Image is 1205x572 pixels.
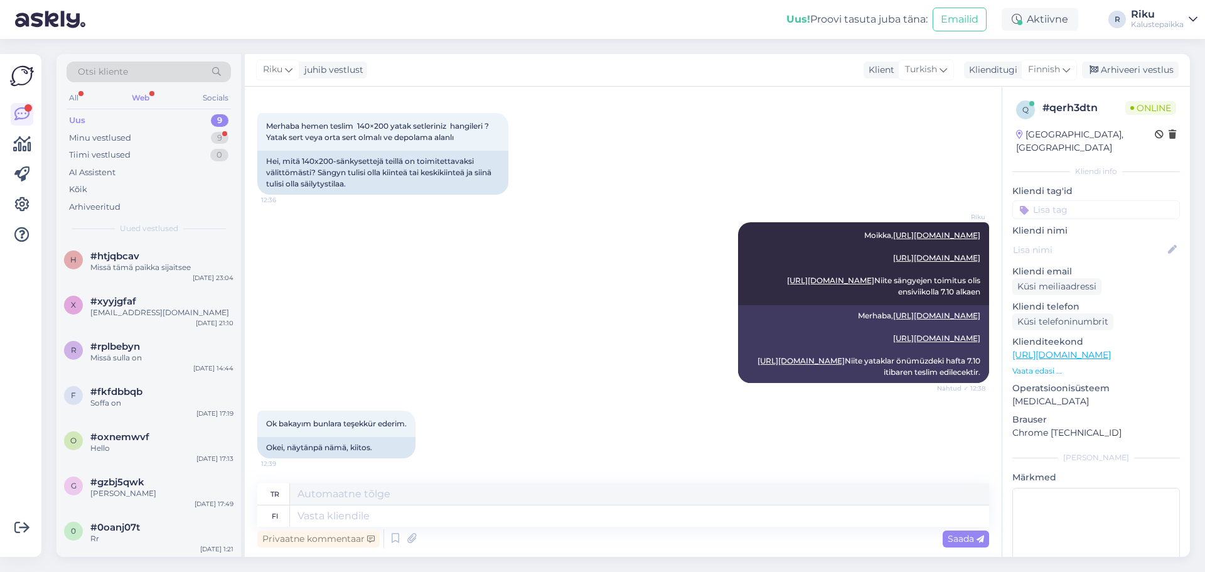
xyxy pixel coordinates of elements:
span: q [1022,105,1029,114]
span: 12:36 [261,195,308,205]
span: #rplbebyn [90,341,140,352]
div: Küsi telefoninumbrit [1012,313,1113,330]
p: Operatsioonisüsteem [1012,382,1180,395]
div: 9 [211,132,228,144]
span: r [71,345,77,355]
div: [EMAIL_ADDRESS][DOMAIN_NAME] [90,307,233,318]
span: #0oanj07t [90,522,140,533]
div: Arhiveeri vestlus [1082,62,1179,78]
div: 9 [211,114,228,127]
span: #gzbj5qwk [90,477,144,488]
span: Online [1125,101,1176,115]
p: Brauser [1012,413,1180,426]
a: [URL][DOMAIN_NAME] [787,276,874,285]
div: Aktiivne [1002,8,1078,31]
div: Riku [1131,9,1184,19]
span: #oxnemwvf [90,431,149,443]
p: Kliendi tag'id [1012,185,1180,198]
div: [DATE] 23:04 [193,273,233,283]
div: tr [270,483,279,505]
div: R [1108,11,1126,28]
div: Missä tämä paikka sijaitsee [90,262,233,273]
div: Privaatne kommentaar [257,531,380,548]
span: Finnish [1028,63,1060,77]
div: Missä sulla on [90,352,233,364]
div: fi [272,505,278,527]
span: f [71,391,76,400]
div: [DATE] 1:21 [200,544,233,554]
div: Kliendi info [1012,166,1180,177]
b: Uus! [786,13,810,25]
div: [PERSON_NAME] [90,488,233,499]
span: Riku [263,63,282,77]
span: Uued vestlused [120,223,178,234]
a: [URL][DOMAIN_NAME] [893,253,980,262]
div: Rr [90,533,233,544]
div: juhib vestlust [299,63,363,77]
a: [URL][DOMAIN_NAME] [758,356,845,365]
input: Lisa tag [1012,200,1180,219]
div: Kalustepaikka [1131,19,1184,30]
span: Ok bakayım bunlara teşekkür ederim. [266,419,407,428]
a: [URL][DOMAIN_NAME] [893,333,980,343]
p: Klienditeekond [1012,335,1180,348]
div: Hello [90,443,233,454]
span: h [70,255,77,264]
div: Uus [69,114,85,127]
div: [DATE] 17:49 [195,499,233,509]
div: [PERSON_NAME] [1012,452,1180,463]
span: Saada [948,533,984,544]
span: 12:39 [261,459,308,468]
div: # qerh3dtn [1042,100,1125,116]
div: [DATE] 21:10 [196,318,233,328]
a: [URL][DOMAIN_NAME] [1012,349,1111,360]
span: Moikka, Niite sängyejen toimitus olis ensiviikolla 7.10 alkaen [787,230,982,296]
div: Hei, mitä 140x200-sänkysettejä teillä on toimitettavaksi välittömästi? Sängyn tulisi olla kiinteä... [257,151,508,195]
input: Lisa nimi [1013,243,1165,257]
span: #htjqbcav [90,251,139,262]
p: Kliendi nimi [1012,224,1180,237]
a: [URL][DOMAIN_NAME] [893,230,980,240]
p: Kliendi telefon [1012,300,1180,313]
div: Klienditugi [964,63,1017,77]
span: o [70,436,77,445]
div: Soffa on [90,397,233,409]
button: Emailid [933,8,987,31]
a: RikuKalustepaikka [1131,9,1197,30]
div: All [67,90,81,106]
div: 0 [210,149,228,161]
p: Märkmed [1012,471,1180,484]
span: Riku [938,212,985,222]
div: Minu vestlused [69,132,131,144]
p: [MEDICAL_DATA] [1012,395,1180,408]
p: Chrome [TECHNICAL_ID] [1012,426,1180,440]
div: Socials [200,90,231,106]
div: AI Assistent [69,166,115,179]
span: g [71,481,77,490]
div: [GEOGRAPHIC_DATA], [GEOGRAPHIC_DATA] [1016,128,1155,154]
p: Vaata edasi ... [1012,365,1180,377]
span: x [71,300,76,310]
span: #xyyjgfaf [90,296,136,307]
div: Proovi tasuta juba täna: [786,12,928,27]
div: Küsi meiliaadressi [1012,278,1101,295]
span: 0 [71,526,76,536]
span: Otsi kliente [78,65,128,78]
div: Klient [864,63,894,77]
img: Askly Logo [10,64,34,88]
div: [DATE] 17:13 [196,454,233,463]
div: Kõik [69,183,87,196]
div: Okei, näytänpä nämä, kiitos. [257,437,415,458]
div: Web [129,90,152,106]
a: [URL][DOMAIN_NAME] [893,311,980,320]
div: Arhiveeritud [69,201,120,213]
span: Nähtud ✓ 12:38 [937,384,985,393]
span: Merhaba hemen teslim 140×200 yatak setleriniz hangileri ? Yatak sert veya orta sert olmalı ve dep... [266,121,491,142]
div: Tiimi vestlused [69,149,131,161]
div: [DATE] 14:44 [193,364,233,373]
p: Kliendi email [1012,265,1180,278]
div: Merhaba, Niite yataklar önümüzdeki hafta 7.10 itibaren teslim edilecektir. [738,305,989,383]
span: #fkfdbbqb [90,386,142,397]
span: Turkish [905,63,937,77]
div: [DATE] 17:19 [196,409,233,418]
